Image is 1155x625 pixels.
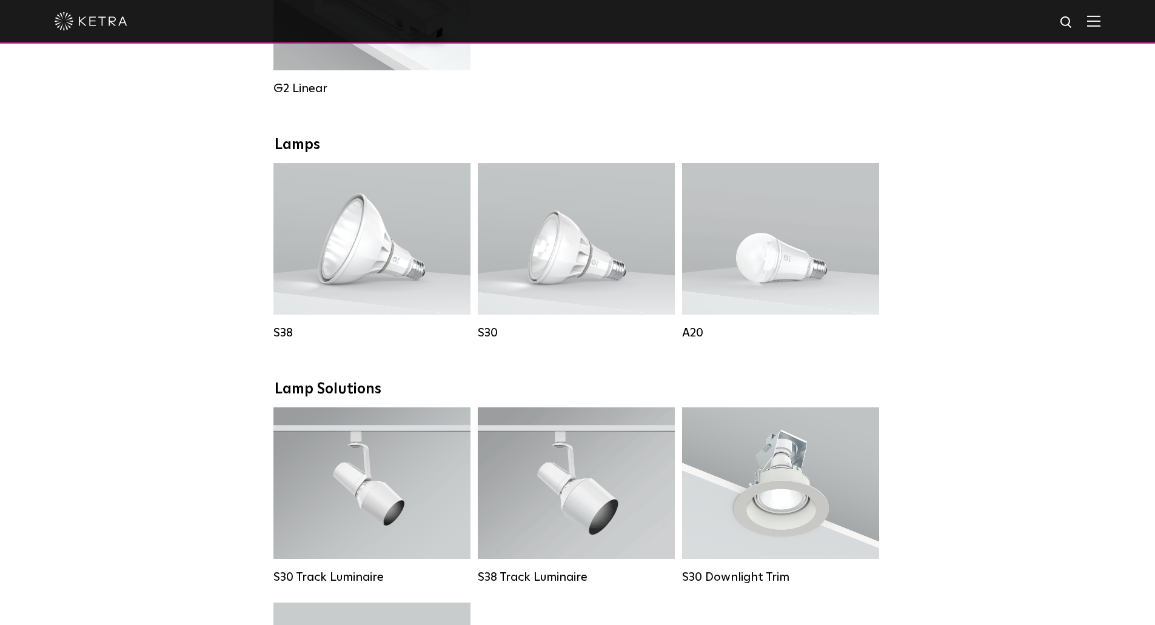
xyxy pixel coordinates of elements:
div: Lamps [275,136,881,154]
div: S38 [273,326,470,340]
div: S30 Track Luminaire [273,570,470,584]
a: S38 Track Luminaire Lumen Output:1100Colors:White / BlackBeam Angles:10° / 25° / 40° / 60°Wattage... [478,407,675,584]
div: S38 Track Luminaire [478,570,675,584]
a: S30 Lumen Output:1100Colors:White / BlackBase Type:E26 Edison Base / GU24Beam Angles:15° / 25° / ... [478,163,675,340]
div: G2 Linear [273,81,470,96]
a: S30 Track Luminaire Lumen Output:1100Colors:White / BlackBeam Angles:15° / 25° / 40° / 60° / 90°W... [273,407,470,584]
img: ketra-logo-2019-white [55,12,127,30]
div: Lamp Solutions [275,381,881,398]
a: A20 Lumen Output:600 / 800Colors:White / BlackBase Type:E26 Edison Base / GU24Beam Angles:Omni-Di... [682,163,879,340]
a: S30 Downlight Trim S30 Downlight Trim [682,407,879,584]
img: Hamburger%20Nav.svg [1087,15,1100,27]
div: S30 [478,326,675,340]
a: S38 Lumen Output:1100Colors:White / BlackBase Type:E26 Edison Base / GU24Beam Angles:10° / 25° / ... [273,163,470,340]
img: search icon [1059,15,1074,30]
div: S30 Downlight Trim [682,570,879,584]
div: A20 [682,326,879,340]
